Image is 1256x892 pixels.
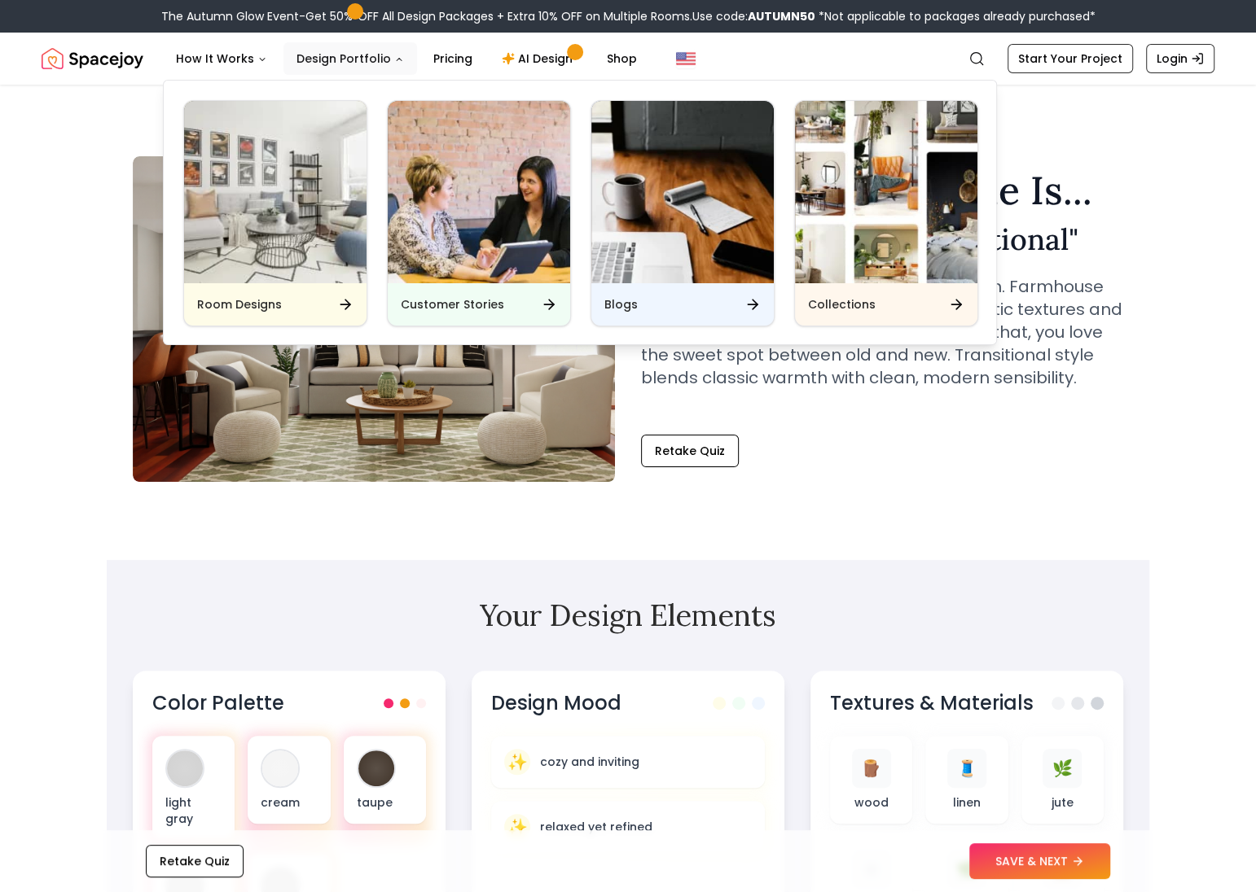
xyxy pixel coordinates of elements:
[594,42,650,75] a: Shop
[184,101,367,283] img: Room Designs
[591,101,774,283] img: Blogs
[854,794,889,811] p: wood
[795,101,977,283] img: Collections
[489,42,591,75] a: AI Design
[540,754,639,770] p: cozy and inviting
[956,757,977,780] span: 🧵
[161,8,1096,24] div: The Autumn Glow Event-Get 50% OFF All Design Packages + Extra 10% OFF on Multiple Rooms.
[604,296,638,313] h6: Blogs
[1052,757,1073,780] span: 🌿
[163,42,650,75] nav: Main
[969,843,1110,879] button: SAVE & NEXT
[387,100,571,326] a: Customer StoriesCustomer Stories
[815,8,1096,24] span: *Not applicable to packages already purchased*
[794,100,978,326] a: CollectionsCollections
[42,33,1214,85] nav: Global
[676,49,696,68] img: United States
[42,42,143,75] img: Spacejoy Logo
[861,757,881,780] span: 🪵
[748,8,815,24] b: AUTUMN50
[261,794,317,811] p: cream
[953,794,981,811] p: linen
[133,599,1123,632] h2: Your Design Elements
[830,690,1034,716] h3: Textures & Materials
[164,81,998,346] div: Design Portfolio
[165,794,222,827] p: light gray
[420,42,485,75] a: Pricing
[152,690,284,716] h3: Color Palette
[388,101,570,283] img: Customer Stories
[197,296,282,313] h6: Room Designs
[591,100,775,326] a: BlogsBlogs
[641,435,739,467] button: Retake Quiz
[146,845,244,877] button: Retake Quiz
[163,42,280,75] button: How It Works
[1008,44,1133,73] a: Start Your Project
[401,296,504,313] h6: Customer Stories
[283,42,417,75] button: Design Portfolio
[1052,794,1074,811] p: jute
[42,42,143,75] a: Spacejoy
[540,819,652,835] p: relaxed yet refined
[357,794,413,811] p: taupe
[1146,44,1214,73] a: Login
[808,296,876,313] h6: Collections
[507,815,528,838] span: ✨
[133,156,615,482] img: Farmhouse meets Transitional Style Example
[491,690,621,716] h3: Design Mood
[692,8,815,24] span: Use code:
[507,750,528,773] span: ✨
[183,100,367,326] a: Room DesignsRoom Designs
